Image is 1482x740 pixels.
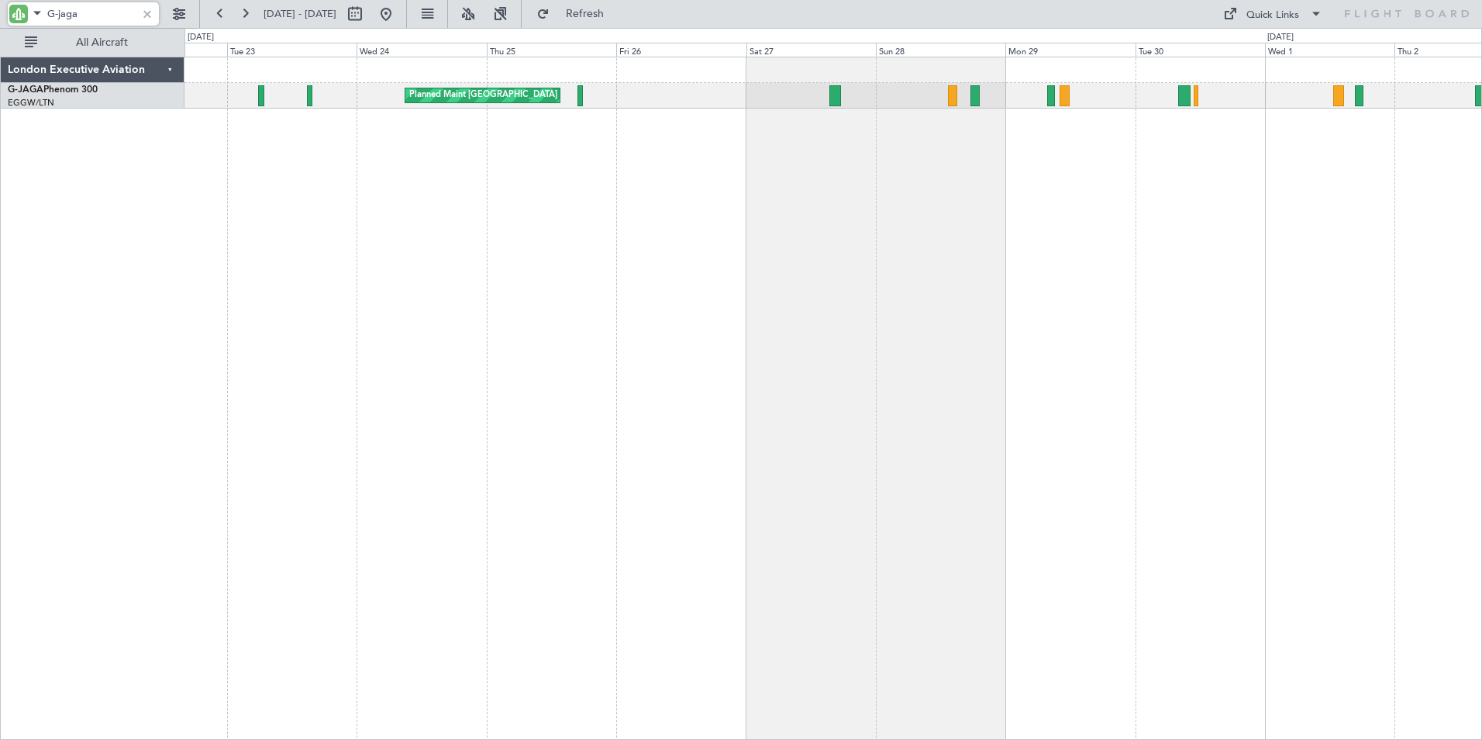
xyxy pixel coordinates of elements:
div: Sun 28 [876,43,1005,57]
div: [DATE] [1267,31,1294,44]
div: Tue 30 [1136,43,1265,57]
div: Mon 29 [1005,43,1135,57]
a: G-JAGAPhenom 300 [8,85,98,95]
button: All Aircraft [17,30,168,55]
div: Fri 26 [616,43,746,57]
div: Tue 23 [227,43,357,57]
div: Wed 1 [1265,43,1394,57]
span: G-JAGA [8,85,43,95]
span: Refresh [553,9,618,19]
button: Refresh [529,2,622,26]
div: Planned Maint [GEOGRAPHIC_DATA] ([GEOGRAPHIC_DATA]) [409,84,653,107]
div: [DATE] [188,31,214,44]
button: Quick Links [1215,2,1330,26]
div: Sat 27 [746,43,876,57]
div: Wed 24 [357,43,486,57]
span: [DATE] - [DATE] [264,7,336,21]
a: EGGW/LTN [8,97,54,109]
span: All Aircraft [40,37,164,48]
div: Quick Links [1246,8,1299,23]
div: Thu 25 [487,43,616,57]
input: A/C (Reg. or Type) [47,2,136,26]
